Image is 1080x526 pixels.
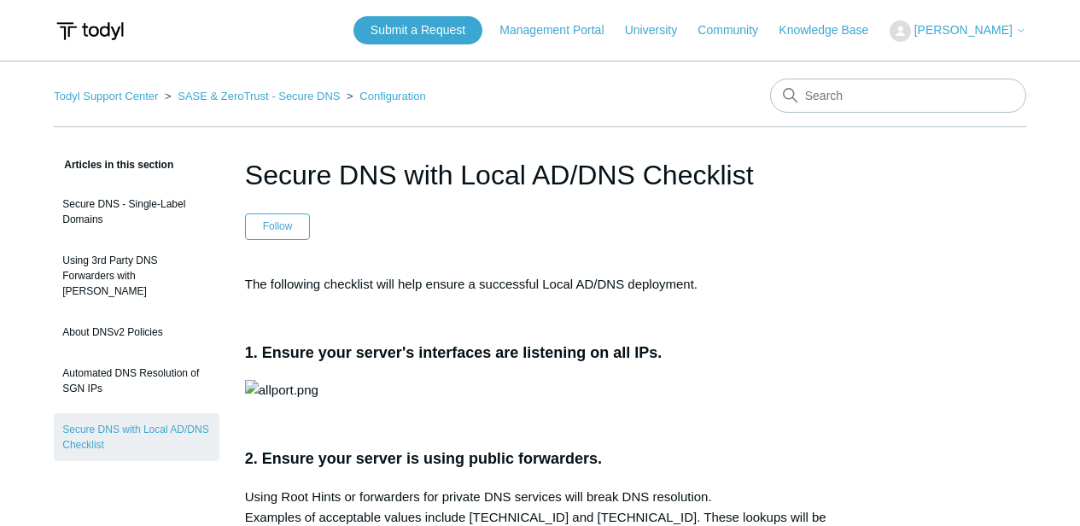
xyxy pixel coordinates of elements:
[54,90,161,102] li: Todyl Support Center
[359,90,425,102] a: Configuration
[245,274,835,295] p: The following checklist will help ensure a successful Local AD/DNS deployment.
[698,21,775,39] a: Community
[245,341,835,365] h3: 1. Ensure your server's interfaces are listening on all IPs.
[54,15,126,47] img: Todyl Support Center Help Center home page
[245,213,311,239] button: Follow Article
[499,21,621,39] a: Management Portal
[779,21,885,39] a: Knowledge Base
[178,90,340,102] a: SASE & ZeroTrust - Secure DNS
[54,90,158,102] a: Todyl Support Center
[343,90,426,102] li: Configuration
[161,90,343,102] li: SASE & ZeroTrust - Secure DNS
[54,413,219,461] a: Secure DNS with Local AD/DNS Checklist
[54,159,173,171] span: Articles in this section
[625,21,694,39] a: University
[54,316,219,348] a: About DNSv2 Policies
[890,20,1026,42] button: [PERSON_NAME]
[770,79,1026,113] input: Search
[245,155,835,196] h1: Secure DNS with Local AD/DNS Checklist
[54,188,219,236] a: Secure DNS - Single-Label Domains
[914,23,1013,37] span: [PERSON_NAME]
[245,380,318,400] img: allport.png
[54,244,219,307] a: Using 3rd Party DNS Forwarders with [PERSON_NAME]
[353,16,482,44] a: Submit a Request
[54,357,219,405] a: Automated DNS Resolution of SGN IPs
[245,447,835,471] h3: 2. Ensure your server is using public forwarders.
